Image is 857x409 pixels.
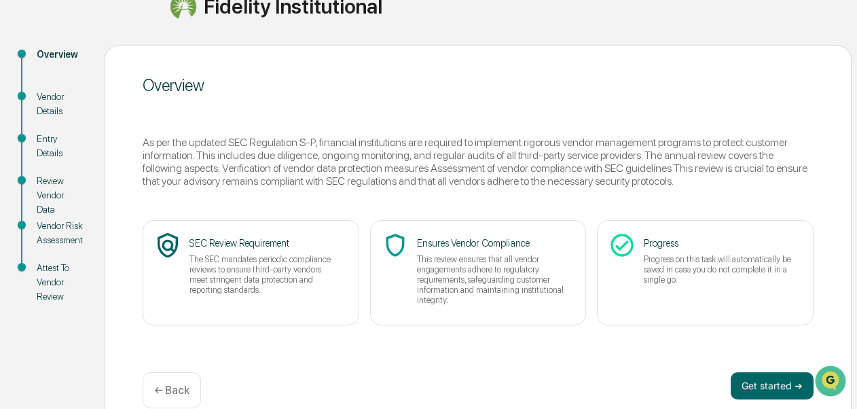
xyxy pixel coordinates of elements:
iframe: Open customer support [814,364,850,401]
p: Progress on this task will automatically be saved in case you do not complete it in a single go. [644,254,794,285]
p: This review ensures that all vendor engagements adhere to regulatory requirements, safeguarding c... [417,254,567,305]
a: 🔎Data Lookup [8,191,91,215]
p: ← Back [154,384,189,397]
span: Data Lookup [27,196,86,210]
div: Vendor Risk Assessment [37,219,83,247]
p: The SEC mandates periodic compliance reviews to ensure third-party vendors meet stringent data pr... [189,254,340,295]
div: Overview [143,75,814,95]
div: Attest To Vendor Review [37,261,83,304]
div: Review Vendor Data [37,174,83,217]
div: 🗄️ [98,172,109,183]
span: Attestations [112,171,168,184]
button: Start new chat [231,107,247,124]
div: We're available if you need us! [46,117,172,128]
p: Progress [644,237,794,249]
p: SEC Review Requirement [189,237,340,249]
button: Get started ➔ [731,372,814,399]
span: policy_icon [154,232,181,259]
div: Start new chat [46,103,223,117]
span: shield_icon [382,232,409,259]
a: Powered byPylon [96,229,164,240]
div: 🖐️ [14,172,24,183]
a: 🗄️Attestations [93,165,174,190]
p: Ensures Vendor Compliance [417,237,567,249]
p: How can we help? [14,28,247,50]
span: Pylon [135,230,164,240]
div: As per the updated SEC Regulation S-P, financial institutions are required to implement rigorous ... [143,136,814,188]
div: Entry Details [37,132,83,160]
div: Vendor Details [37,90,83,118]
span: check_circle_icon [608,232,636,259]
div: Overview [37,48,83,62]
img: 1746055101610-c473b297-6a78-478c-a979-82029cc54cd1 [14,103,38,128]
a: 🖐️Preclearance [8,165,93,190]
span: Preclearance [27,171,88,184]
div: 🔎 [14,198,24,209]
